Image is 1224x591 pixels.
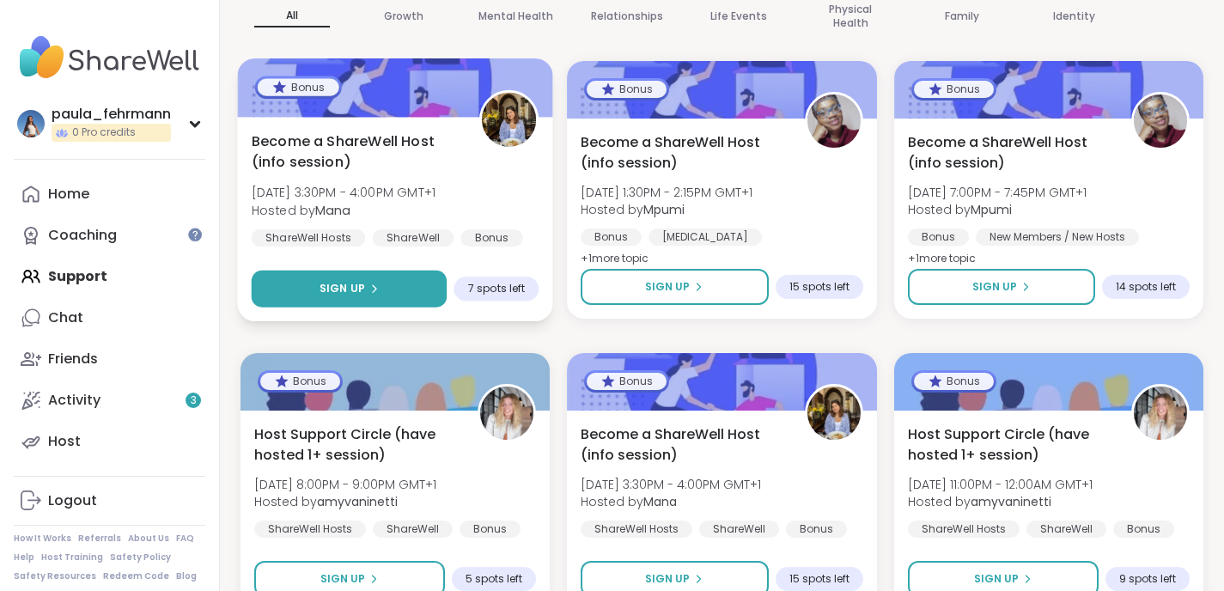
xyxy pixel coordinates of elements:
[260,373,340,390] div: Bonus
[976,228,1139,246] div: New Members / New Hosts
[908,228,969,246] div: Bonus
[372,229,454,247] div: ShareWell
[460,521,521,538] div: Bonus
[1026,521,1106,538] div: ShareWell
[587,81,667,98] div: Bonus
[789,572,849,586] span: 15 spots left
[908,493,1093,510] span: Hosted by
[908,201,1087,218] span: Hosted by
[254,5,330,27] p: All
[254,493,436,510] span: Hosted by
[645,279,690,295] span: Sign Up
[191,393,197,408] span: 3
[587,373,667,390] div: Bonus
[468,282,525,295] span: 7 spots left
[908,521,1020,538] div: ShareWell Hosts
[320,571,365,587] span: Sign Up
[52,105,171,124] div: paula_fehrmann
[807,94,861,148] img: Mpumi
[581,493,761,510] span: Hosted by
[128,533,169,545] a: About Us
[581,184,752,201] span: [DATE] 1:30PM - 2:15PM GMT+1
[591,6,663,27] p: Relationships
[254,476,436,493] span: [DATE] 8:00PM - 9:00PM GMT+1
[908,132,1112,174] span: Become a ShareWell Host (info session)
[17,110,45,137] img: paula_fehrmann
[14,174,205,215] a: Home
[252,271,448,308] button: Sign Up
[710,6,767,27] p: Life Events
[384,6,423,27] p: Growth
[914,81,994,98] div: Bonus
[908,184,1087,201] span: [DATE] 7:00PM - 7:45PM GMT+1
[807,387,861,440] img: Mana
[974,571,1019,587] span: Sign Up
[699,521,779,538] div: ShareWell
[14,421,205,462] a: Host
[48,226,117,245] div: Coaching
[258,78,339,95] div: Bonus
[48,350,98,369] div: Friends
[188,228,202,241] iframe: Spotlight
[908,269,1095,305] button: Sign Up
[14,533,71,545] a: How It Works
[789,280,849,294] span: 15 spots left
[482,93,536,147] img: Mana
[1053,6,1095,27] p: Identity
[373,521,453,538] div: ShareWell
[460,229,522,247] div: Bonus
[14,338,205,380] a: Friends
[48,391,100,410] div: Activity
[14,380,205,421] a: Activity3
[480,387,533,440] img: amyvaninetti
[254,424,459,466] span: Host Support Circle (have hosted 1+ session)
[254,521,366,538] div: ShareWell Hosts
[110,551,171,564] a: Safety Policy
[971,493,1051,510] b: amyvaninetti
[581,521,692,538] div: ShareWell Hosts
[1119,572,1176,586] span: 9 spots left
[176,570,197,582] a: Blog
[581,476,761,493] span: [DATE] 3:30PM - 4:00PM GMT+1
[478,6,553,27] p: Mental Health
[908,424,1112,466] span: Host Support Circle (have hosted 1+ session)
[649,228,762,246] div: [MEDICAL_DATA]
[252,184,435,201] span: [DATE] 3:30PM - 4:00PM GMT+1
[643,493,677,510] b: Mana
[78,533,121,545] a: Referrals
[914,373,994,390] div: Bonus
[48,432,81,451] div: Host
[908,476,1093,493] span: [DATE] 11:00PM - 12:00AM GMT+1
[581,132,785,174] span: Become a ShareWell Host (info session)
[315,201,350,218] b: Mana
[14,297,205,338] a: Chat
[581,424,785,466] span: Become a ShareWell Host (info session)
[103,570,169,582] a: Redeem Code
[14,551,34,564] a: Help
[972,279,1017,295] span: Sign Up
[252,229,366,247] div: ShareWell Hosts
[48,308,83,327] div: Chat
[581,269,768,305] button: Sign Up
[14,570,96,582] a: Safety Resources
[252,131,460,173] span: Become a ShareWell Host (info session)
[14,27,205,88] img: ShareWell Nav Logo
[48,185,89,204] div: Home
[466,572,522,586] span: 5 spots left
[581,228,642,246] div: Bonus
[643,201,685,218] b: Mpumi
[41,551,103,564] a: Host Training
[176,533,194,545] a: FAQ
[14,215,205,256] a: Coaching
[945,6,979,27] p: Family
[252,201,435,218] span: Hosted by
[971,201,1012,218] b: Mpumi
[1113,521,1174,538] div: Bonus
[581,201,752,218] span: Hosted by
[645,571,690,587] span: Sign Up
[14,480,205,521] a: Logout
[1134,387,1187,440] img: amyvaninetti
[320,281,365,296] span: Sign Up
[786,521,847,538] div: Bonus
[317,493,398,510] b: amyvaninetti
